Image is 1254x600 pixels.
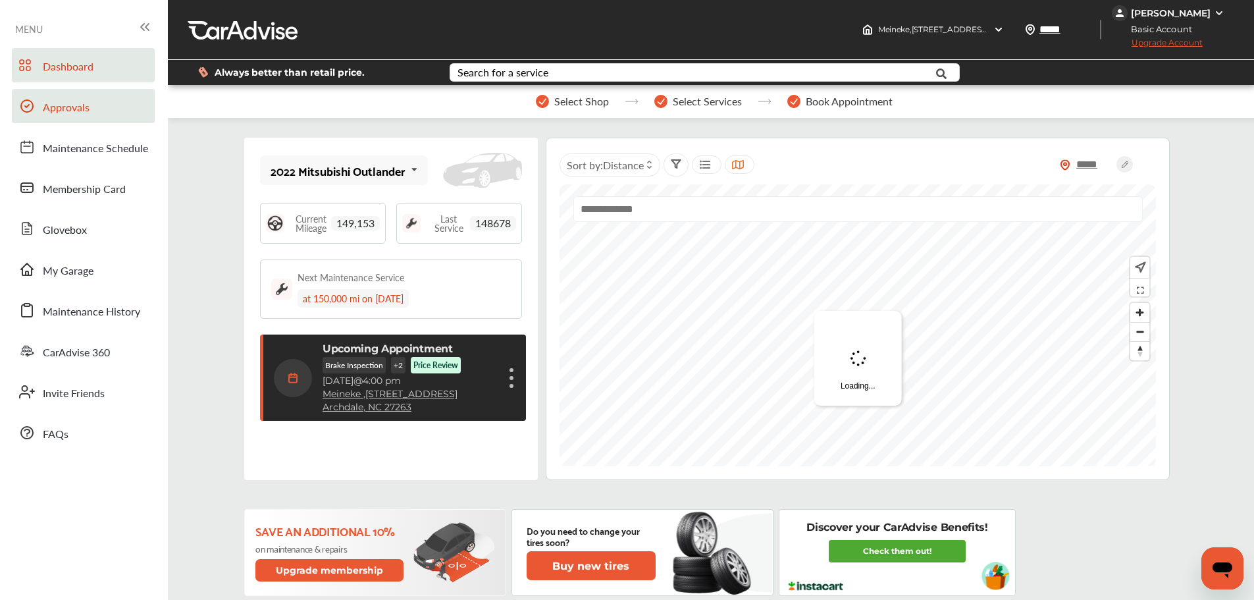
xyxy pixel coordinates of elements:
div: [PERSON_NAME] [1131,7,1211,19]
iframe: Button to launch messaging window [1201,547,1243,589]
canvas: Map [560,184,1156,466]
span: MENU [15,24,43,34]
p: Price Review [413,360,458,371]
span: 4:00 pm [363,375,401,387]
p: Do you need to change your tires soon? [527,525,656,547]
img: stepper-checkmark.b5569197.svg [654,95,667,108]
p: Brake Inspection [323,357,386,373]
img: steering_logo [266,214,284,232]
span: Last Service [427,214,470,232]
span: Select Services [673,95,742,107]
img: dollor_label_vector.a70140d1.svg [198,67,208,78]
a: Meineke ,[STREET_ADDRESS] [323,389,457,400]
span: Glovebox [43,222,87,239]
span: FAQs [43,426,68,443]
span: [DATE] [323,375,353,387]
span: Select Shop [554,95,609,107]
a: Check them out! [829,540,966,562]
span: @ [353,375,363,387]
img: new-tire.a0c7fe23.svg [671,506,758,599]
img: WGsFRI8htEPBVLJbROoPRyZpYNWhNONpIPPETTm6eUC0GeLEiAAAAAElFTkSuQmCC [1214,8,1224,18]
img: location_vector.a44bc228.svg [1025,24,1035,35]
img: header-home-logo.8d720a4f.svg [862,24,873,35]
img: stepper-arrow.e24c07c6.svg [625,99,639,104]
span: Distance [603,157,644,173]
a: CarAdvise 360 [12,334,155,368]
img: maintenance_logo [402,214,421,232]
img: header-divider.bc55588e.svg [1100,20,1101,40]
span: Always better than retail price. [215,68,365,77]
span: Basic Account [1113,22,1202,36]
a: Glovebox [12,211,155,246]
button: Zoom in [1130,303,1149,322]
span: CarAdvise 360 [43,344,110,362]
div: at 150,000 mi on [DATE] [298,289,409,308]
p: Discover your CarAdvise Benefits! [806,520,987,535]
a: Buy new tires [527,551,658,580]
img: recenter.ce011a49.svg [1132,260,1146,275]
img: location_vector_orange.38f05af8.svg [1060,159,1070,171]
span: Reset bearing to north [1130,342,1149,360]
img: calendar-icon.35d1de04.svg [274,359,312,397]
span: Current Mileage [291,214,331,232]
img: instacart-vehicle.0979a191.svg [981,562,1010,590]
div: Loading... [814,311,902,406]
a: My Garage [12,252,155,286]
img: stepper-arrow.e24c07c6.svg [758,99,771,104]
span: Book Appointment [806,95,893,107]
a: Approvals [12,89,155,123]
img: jVpblrzwTbfkPYzPPzSLxeg0AAAAASUVORK5CYII= [1112,5,1128,21]
img: placeholder_car.fcab19be.svg [443,153,522,188]
a: Maintenance Schedule [12,130,155,164]
button: Upgrade membership [255,559,404,582]
a: Dashboard [12,48,155,82]
div: 2022 Mitsubishi Outlander [271,164,405,177]
span: Meineke , [STREET_ADDRESS] Archdale , NC 27263 [878,24,1061,34]
p: Save an additional 10% [255,524,406,538]
button: Buy new tires [527,551,656,580]
a: Invite Friends [12,375,155,409]
p: on maintenance & repairs [255,543,406,554]
button: Reset bearing to north [1130,341,1149,360]
img: instacart-logo.217963cc.svg [787,582,845,591]
p: + 2 [391,357,405,373]
span: Zoom out [1130,323,1149,341]
img: header-down-arrow.9dd2ce7d.svg [993,24,1004,35]
img: maintenance_logo [271,279,292,300]
img: update-membership.81812027.svg [413,522,495,584]
a: Membership Card [12,171,155,205]
span: Sort by : [567,157,644,173]
div: Search for a service [457,67,548,78]
p: Upcoming Appointment [323,342,453,355]
span: Upgrade Account [1112,38,1203,54]
span: Dashboard [43,59,93,76]
span: 148678 [470,216,516,231]
span: Membership Card [43,181,126,198]
span: Maintenance Schedule [43,140,148,157]
div: Next Maintenance Service [298,271,404,284]
span: Invite Friends [43,385,105,402]
span: Maintenance History [43,304,140,321]
a: Archdale, NC 27263 [323,402,411,413]
img: stepper-checkmark.b5569197.svg [787,95,800,108]
a: Maintenance History [12,293,155,327]
a: FAQs [12,416,155,450]
span: Approvals [43,99,90,117]
button: Zoom out [1130,322,1149,341]
span: 149,153 [331,216,380,231]
img: stepper-checkmark.b5569197.svg [536,95,549,108]
span: My Garage [43,263,93,280]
